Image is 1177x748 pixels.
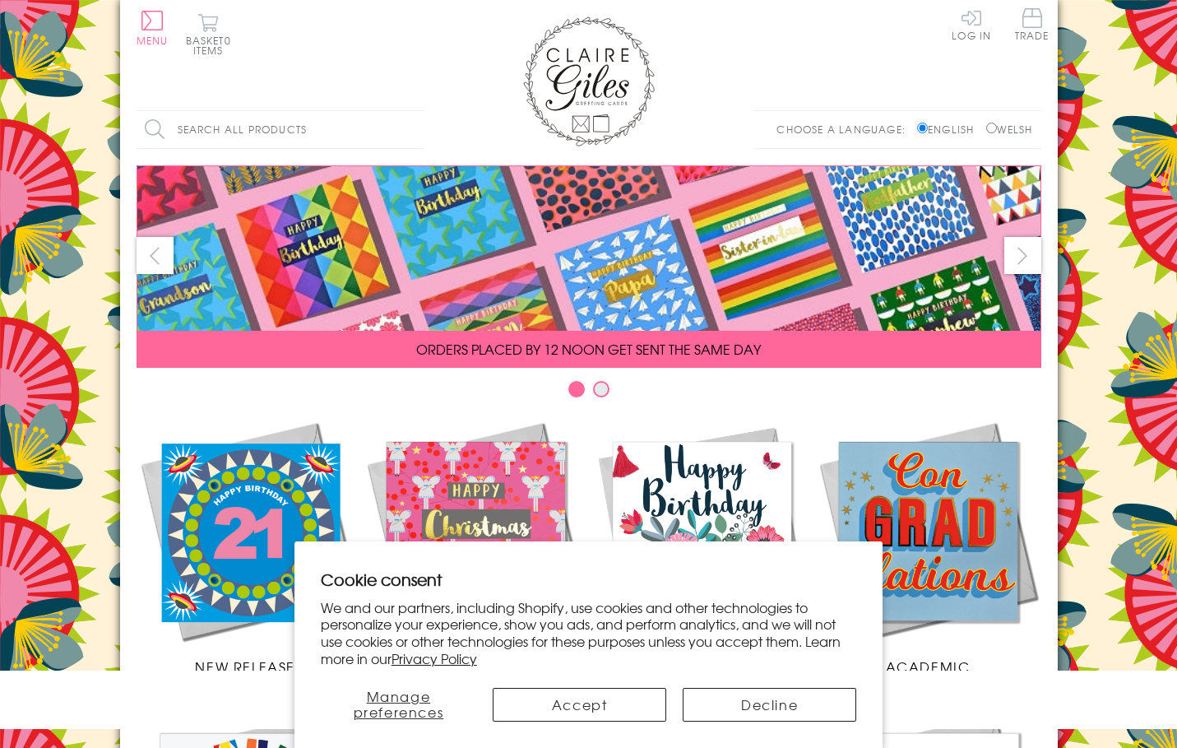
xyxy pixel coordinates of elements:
[321,599,857,667] p: We and our partners, including Shopify, use cookies and other technologies to personalize your ex...
[392,648,477,668] a: Privacy Policy
[986,122,1033,137] label: Welsh
[952,8,991,40] a: Log In
[815,418,1041,676] a: Academic
[917,123,928,133] input: English
[137,380,1041,406] div: Carousel Pagination
[416,339,761,359] span: ORDERS PLACED BY 12 NOON GET SENT THE SAME DAY
[137,111,424,148] input: Search all products
[986,123,997,133] input: Welsh
[589,418,815,676] a: Birthdays
[886,657,971,676] span: Academic
[568,381,585,397] button: Carousel Page 1 (Current Slide)
[363,418,589,676] a: Christmas
[193,33,231,58] span: 0 items
[1015,8,1050,40] span: Trade
[523,16,655,146] img: Claire Giles Greetings Cards
[683,688,856,722] button: Decline
[408,111,424,148] input: Search
[917,122,982,137] label: English
[186,13,231,55] button: Basket0 items
[137,11,169,45] button: Menu
[1015,8,1050,44] a: Trade
[195,657,303,676] span: New Releases
[354,686,444,722] span: Manage preferences
[321,568,857,591] h2: Cookie consent
[137,33,169,48] span: Menu
[776,122,914,137] p: Choose a language:
[1004,237,1041,274] button: next
[593,381,609,397] button: Carousel Page 2
[137,237,174,274] button: prev
[137,418,363,676] a: New Releases
[321,688,476,722] button: Manage preferences
[493,688,666,722] button: Accept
